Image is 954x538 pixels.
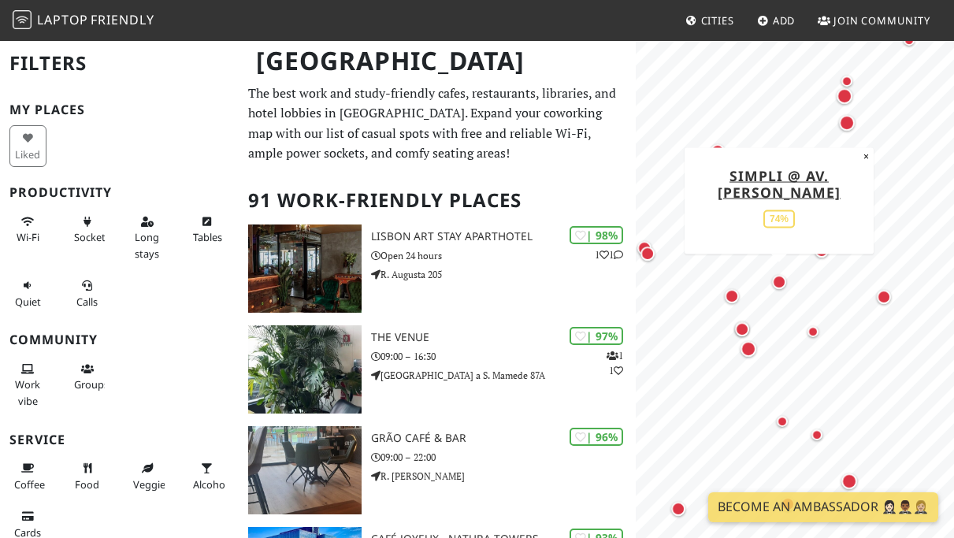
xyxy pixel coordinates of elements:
[9,102,229,117] h3: My Places
[833,13,930,28] span: Join Community
[193,477,228,492] span: Alcohol
[773,412,792,431] div: Map marker
[836,112,858,134] div: Map marker
[9,356,46,414] button: Work vibe
[668,499,689,519] div: Map marker
[371,450,636,465] p: 09:00 – 22:00
[722,286,742,306] div: Map marker
[9,39,229,87] h2: Filters
[239,325,637,414] a: The VENUE | 97% 11 The VENUE 09:00 – 16:30 [GEOGRAPHIC_DATA] a S. Mamede 87A
[807,425,826,444] div: Map marker
[13,10,32,29] img: LaptopFriendly
[811,240,832,261] div: Map marker
[707,141,728,161] div: Map marker
[874,287,894,307] div: Map marker
[248,83,627,164] p: The best work and study-friendly cafes, restaurants, libraries, and hotel lobbies in [GEOGRAPHIC_...
[371,368,636,383] p: [GEOGRAPHIC_DATA] a S. Mamede 87A
[9,185,229,200] h3: Productivity
[17,230,39,244] span: Stable Wi-Fi
[248,325,362,414] img: The VENUE
[763,210,795,228] div: 74%
[837,72,856,91] div: Map marker
[811,6,937,35] a: Join Community
[15,295,41,309] span: Quiet
[751,6,802,35] a: Add
[248,426,362,514] img: Grão Café & Bar
[9,432,229,447] h3: Service
[243,39,633,83] h1: [GEOGRAPHIC_DATA]
[637,243,658,264] div: Map marker
[128,455,165,497] button: Veggie
[769,272,789,292] div: Map marker
[607,348,623,378] p: 1 1
[69,356,106,398] button: Groups
[9,455,46,497] button: Coffee
[833,85,856,107] div: Map marker
[69,209,106,250] button: Sockets
[708,492,938,522] a: Become an Ambassador 🤵🏻‍♀️🤵🏾‍♂️🤵🏼‍♀️
[570,226,623,244] div: | 98%
[371,230,636,243] h3: Lisbon Art Stay Aparthotel
[773,13,796,28] span: Add
[595,247,623,262] p: 1 1
[838,470,860,492] div: Map marker
[76,295,98,309] span: Video/audio calls
[69,455,106,497] button: Food
[9,332,229,347] h3: Community
[69,273,106,314] button: Calls
[239,426,637,514] a: Grão Café & Bar | 96% Grão Café & Bar 09:00 – 22:00 R. [PERSON_NAME]
[133,477,165,492] span: Veggie
[804,322,822,341] div: Map marker
[37,11,88,28] span: Laptop
[570,428,623,446] div: | 96%
[371,267,636,282] p: R. Augusta 205
[371,331,636,344] h3: The VENUE
[248,224,362,313] img: Lisbon Art Stay Aparthotel
[9,273,46,314] button: Quiet
[188,455,225,497] button: Alcohol
[732,319,752,339] div: Map marker
[9,209,46,250] button: Wi-Fi
[634,238,655,258] div: Map marker
[718,165,841,201] a: Simpli @ Av. [PERSON_NAME]
[900,31,919,50] div: Map marker
[74,230,110,244] span: Power sockets
[248,176,627,224] h2: 91 Work-Friendly Places
[15,377,40,407] span: People working
[371,349,636,364] p: 09:00 – 16:30
[732,318,752,339] div: Map marker
[239,224,637,313] a: Lisbon Art Stay Aparthotel | 98% 11 Lisbon Art Stay Aparthotel Open 24 hours R. Augusta 205
[193,230,222,244] span: Work-friendly tables
[371,469,636,484] p: R. [PERSON_NAME]
[371,248,636,263] p: Open 24 hours
[14,477,45,492] span: Coffee
[75,477,99,492] span: Food
[679,6,741,35] a: Cities
[371,432,636,445] h3: Grão Café & Bar
[701,13,734,28] span: Cities
[74,377,109,391] span: Group tables
[188,209,225,250] button: Tables
[128,209,165,266] button: Long stays
[570,327,623,345] div: | 97%
[13,7,154,35] a: LaptopFriendly LaptopFriendly
[859,147,874,165] button: Close popup
[91,11,154,28] span: Friendly
[135,230,159,260] span: Long stays
[737,338,759,360] div: Map marker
